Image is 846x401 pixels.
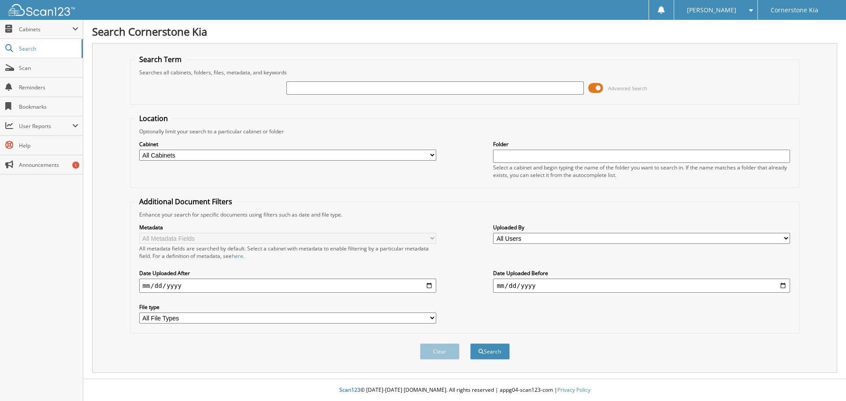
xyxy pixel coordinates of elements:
span: User Reports [19,122,72,130]
div: 1 [72,162,79,169]
button: Search [470,343,510,360]
label: File type [139,303,436,311]
span: Announcements [19,161,78,169]
div: © [DATE]-[DATE] [DOMAIN_NAME]. All rights reserved | appg04-scan123-com | [83,379,846,401]
h1: Search Cornerstone Kia [92,24,837,39]
legend: Location [135,114,172,123]
iframe: Chat Widget [802,359,846,401]
div: All metadata fields are searched by default. Select a cabinet with metadata to enable filtering b... [139,245,436,260]
label: Date Uploaded Before [493,269,790,277]
label: Folder [493,140,790,148]
span: [PERSON_NAME] [687,7,736,13]
label: Metadata [139,224,436,231]
div: Select a cabinet and begin typing the name of the folder you want to search in. If the name match... [493,164,790,179]
label: Uploaded By [493,224,790,231]
input: start [139,279,436,293]
div: Searches all cabinets, folders, files, metadata, and keywords [135,69,795,76]
legend: Search Term [135,55,186,64]
span: Scan123 [339,386,360,394]
a: Privacy Policy [557,386,590,394]
button: Clear [420,343,460,360]
legend: Additional Document Filters [135,197,237,206]
span: Search [19,45,77,52]
span: Help [19,142,78,149]
span: Cabinets [19,26,72,33]
span: Cornerstone Kia [771,7,818,13]
span: Reminders [19,84,78,91]
a: here [232,252,243,260]
span: Scan [19,64,78,72]
div: Optionally limit your search to a particular cabinet or folder [135,128,795,135]
input: end [493,279,790,293]
img: scan123-logo-white.svg [9,4,75,16]
span: Bookmarks [19,103,78,110]
span: Advanced Search [608,85,647,92]
label: Cabinet [139,140,436,148]
label: Date Uploaded After [139,269,436,277]
div: Enhance your search for specific documents using filters such as date and file type. [135,211,795,218]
